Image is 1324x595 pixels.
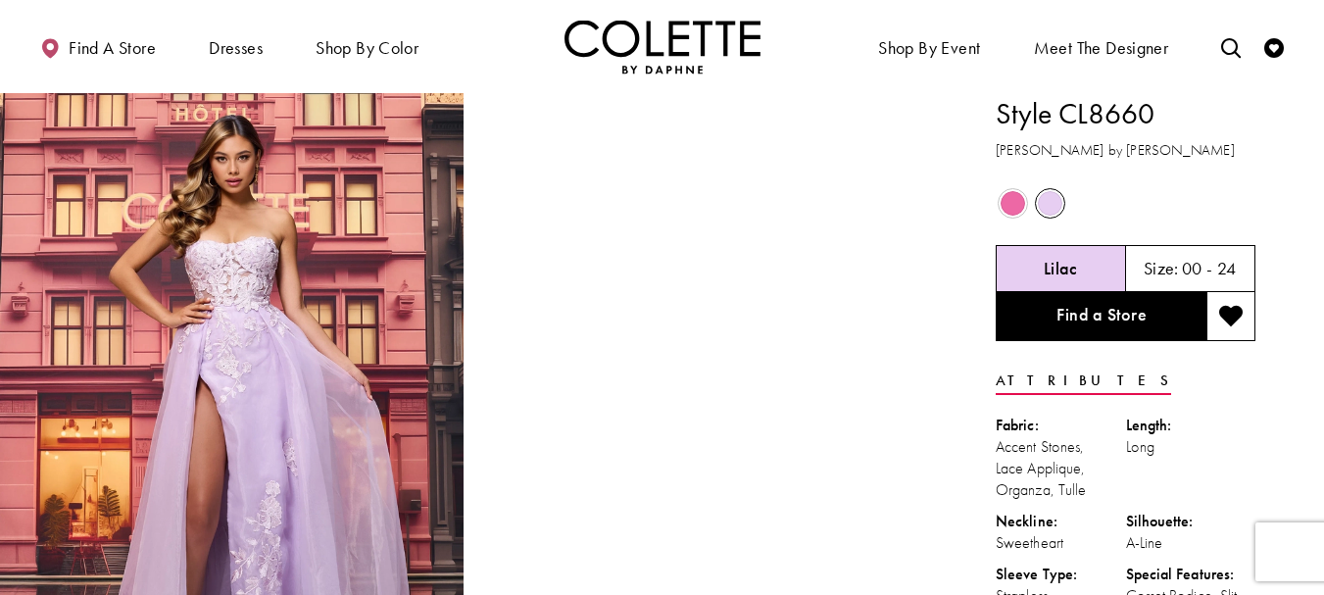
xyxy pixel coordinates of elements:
a: Find a Store [996,292,1206,341]
a: Meet the designer [1029,20,1174,74]
div: Product color controls state depends on size chosen [996,185,1255,223]
span: Shop By Event [878,38,980,58]
div: Bubblegum Pink [996,186,1030,221]
a: Find a store [35,20,161,74]
span: Dresses [209,38,263,58]
button: Add to wishlist [1206,292,1255,341]
div: Neckline: [996,511,1126,532]
div: Lilac [1033,186,1067,221]
a: Visit Home Page [564,20,760,74]
div: Special Features: [1126,564,1256,585]
span: Dresses [204,20,268,74]
a: Attributes [996,367,1171,395]
span: Shop by color [311,20,423,74]
h5: 00 - 24 [1182,259,1237,278]
div: Sleeve Type: [996,564,1126,585]
div: Long [1126,436,1256,458]
span: Meet the designer [1034,38,1169,58]
div: Accent Stones, Lace Applique, Organza, Tulle [996,436,1126,501]
video: Style CL8660 Colette by Daphne #1 autoplay loop mute video [473,93,937,325]
h5: Chosen color [1044,259,1078,278]
span: Find a store [69,38,156,58]
div: Silhouette: [1126,511,1256,532]
a: Toggle search [1216,20,1246,74]
div: Length: [1126,415,1256,436]
span: Size: [1144,257,1179,279]
div: Fabric: [996,415,1126,436]
span: Shop By Event [873,20,985,74]
div: A-Line [1126,532,1256,554]
h3: [PERSON_NAME] by [PERSON_NAME] [996,139,1255,162]
a: Check Wishlist [1259,20,1289,74]
img: Colette by Daphne [564,20,760,74]
h1: Style CL8660 [996,93,1255,134]
span: Shop by color [316,38,418,58]
div: Sweetheart [996,532,1126,554]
